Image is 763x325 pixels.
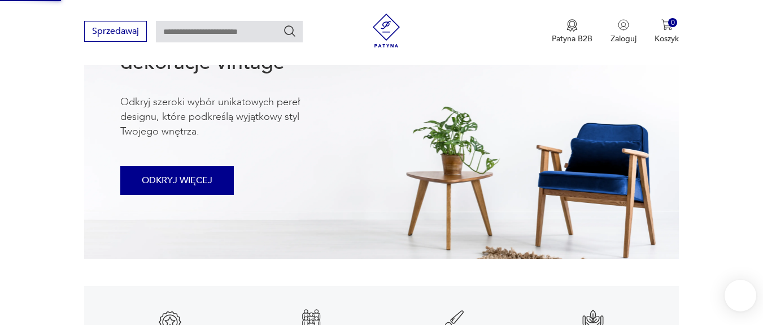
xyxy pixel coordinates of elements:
a: Sprzedawaj [84,28,147,36]
p: Zaloguj [611,33,636,44]
img: Ikonka użytkownika [618,19,629,31]
iframe: Smartsupp widget button [725,280,756,311]
img: Ikona medalu [566,19,578,32]
button: ODKRYJ WIĘCEJ [120,166,234,195]
a: Ikona medaluPatyna B2B [552,19,592,44]
img: Ikona koszyka [661,19,673,31]
p: Odkryj szeroki wybór unikatowych pereł designu, które podkreślą wyjątkowy styl Twojego wnętrza. [120,95,335,139]
button: Sprzedawaj [84,21,147,42]
a: ODKRYJ WIĘCEJ [120,177,234,185]
img: Patyna - sklep z meblami i dekoracjami vintage [369,14,403,47]
p: Koszyk [655,33,679,44]
p: Patyna B2B [552,33,592,44]
button: Patyna B2B [552,19,592,44]
div: 0 [668,18,678,28]
button: Szukaj [283,24,297,38]
button: 0Koszyk [655,19,679,44]
button: Zaloguj [611,19,636,44]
